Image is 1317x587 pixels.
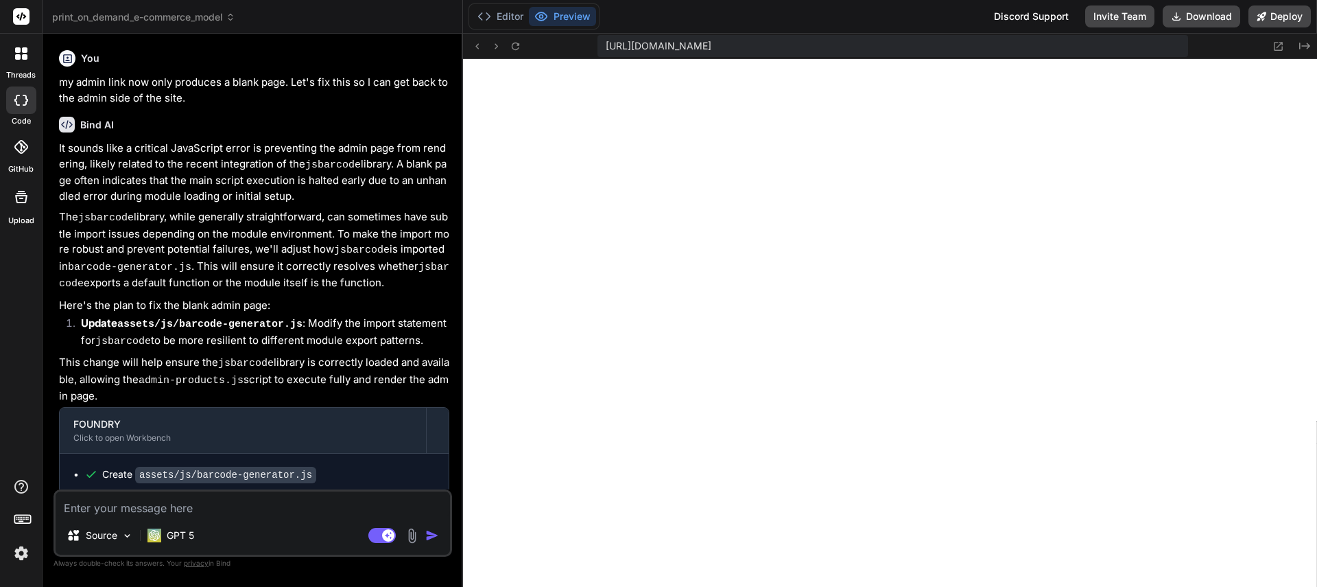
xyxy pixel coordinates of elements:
[425,529,439,542] img: icon
[8,163,34,175] label: GitHub
[334,244,390,256] code: jsbarcode
[52,10,235,24] span: print_on_demand_e-commerce_model
[73,433,412,444] div: Click to open Workbench
[1248,5,1311,27] button: Deploy
[10,542,33,565] img: settings
[529,7,596,26] button: Preview
[68,262,191,273] code: barcode-generator.js
[1163,5,1240,27] button: Download
[472,7,529,26] button: Editor
[70,316,449,349] li: : Modify the import statement for to be more resilient to different module export patterns.
[986,5,1077,27] div: Discord Support
[86,529,117,542] p: Source
[95,336,151,347] code: jsbarcode
[12,115,31,127] label: code
[59,355,449,404] p: This change will help ensure the library is correctly loaded and available, allowing the script t...
[80,118,114,132] h6: Bind AI
[54,557,452,570] p: Always double-check its answers. Your in Bind
[81,316,302,330] strong: Update
[147,529,161,542] img: GPT 5
[167,529,194,542] p: GPT 5
[73,417,412,431] div: FOUNDRY
[81,51,99,65] h6: You
[404,528,420,544] img: attachment
[139,375,244,387] code: admin-products.js
[102,468,316,482] div: Create
[59,75,449,106] p: my admin link now only produces a blank page. Let's fix this so I can get back to the admin side ...
[1085,5,1154,27] button: Invite Team
[78,212,134,224] code: jsbarcode
[135,467,316,483] code: assets/js/barcode-generator.js
[121,530,133,542] img: Pick Models
[59,209,449,292] p: The library, while generally straightforward, can sometimes have subtle import issues depending o...
[184,559,209,567] span: privacy
[606,39,711,53] span: [URL][DOMAIN_NAME]
[218,358,274,369] code: jsbarcode
[117,319,302,330] code: assets/js/barcode-generator.js
[305,159,361,171] code: jsbarcode
[59,298,449,314] p: Here's the plan to fix the blank admin page:
[60,408,426,453] button: FOUNDRYClick to open Workbench
[6,69,36,81] label: threads
[59,141,449,204] p: It sounds like a critical JavaScript error is preventing the admin page from rendering, likely re...
[8,215,34,227] label: Upload
[463,59,1317,587] iframe: Preview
